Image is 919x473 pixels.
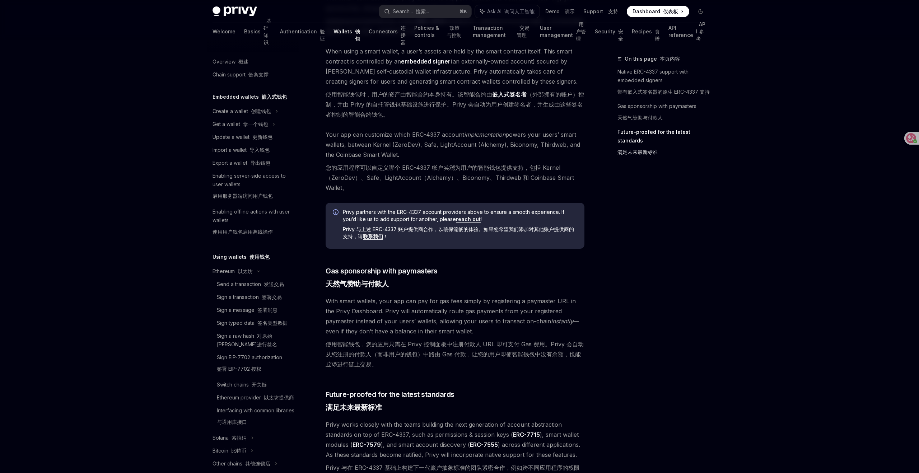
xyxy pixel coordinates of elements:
[379,5,472,18] button: Search... 搜索...⌘K
[333,23,360,40] a: Wallets 钱包
[264,281,284,287] font: 发送交易
[393,7,429,16] div: Search...
[583,8,618,15] a: Support 支持
[207,144,299,156] a: Import a wallet 导入钱包
[213,193,273,199] font: 启用服务器端访问用户钱包
[244,23,271,40] a: Basics 基础知识
[655,28,660,42] font: 食谱
[217,293,282,301] div: Sign a transaction
[464,131,505,138] em: implementation
[207,205,299,241] a: Enabling offline actions with user wallets使用用户钱包启用离线操作
[213,120,268,128] div: Get a wallet
[353,441,381,449] a: ERC-7579
[213,159,270,167] div: Export a wallet
[217,380,267,389] div: Switch chains
[213,207,294,239] div: Enabling offline actions with user wallets
[401,25,406,45] font: 连接器
[207,351,299,378] a: Sign EIP-7702 authorization签署 EIP-7702 授权
[213,446,246,455] div: Bitcoin
[551,318,573,325] em: instantly
[207,131,299,144] a: Update a wallet 更新钱包
[207,391,299,404] a: Ethereum provider 以太坊提供商
[540,23,586,40] a: User management 用户管理
[333,209,340,216] svg: Info
[257,307,277,313] font: 签署消息
[217,280,284,289] div: Send a transaction
[217,332,294,349] div: Sign a raw hash
[492,91,527,98] strong: 嵌入式签名者
[207,317,299,329] a: Sign typed data 签名类型数据
[545,8,575,15] a: Demo 演示
[213,133,272,141] div: Update a wallet
[625,55,680,63] span: On this page
[320,28,325,42] font: 验证
[217,406,294,429] div: Interfacing with common libraries
[473,23,531,40] a: Transaction management 交易管理
[617,100,712,126] a: Gas sponsorship with paymasters天然气赞助与付款人
[326,361,337,368] em: 立即
[245,460,270,467] font: 其他连锁店
[207,304,299,317] a: Sign a message 签署消息
[695,6,706,17] button: Toggle dark mode
[262,294,282,300] font: 签署交易
[250,160,270,166] font: 导出钱包
[213,172,294,203] div: Enabling server-side access to user wallets
[213,253,270,261] h5: Using wallets
[504,8,535,14] font: 询问人工智能
[213,229,273,235] font: 使用用户钱包启用离线操作
[264,394,294,401] font: 以太坊提供商
[257,320,288,326] font: 签名类型数据
[617,126,712,161] a: Future-proofed for the latest standards满足未来最新标准
[238,268,253,274] font: 以太坊
[696,21,705,42] font: API 参考
[414,23,464,40] a: Policies & controls 政策与控制
[213,267,253,276] div: Ethereum
[232,435,247,441] font: 索拉纳
[326,341,584,368] font: 使用智能钱包，您的应用只需在 Privy 控制面板中注册付款人 URL 即可支付 Gas 费用。Privy 会自动从您注册的付款人（而非用户的钱包）中路由 Gas 付款，让您的用户即使智能钱包中...
[217,366,261,372] font: 签署 EIP-7702 授权
[369,23,406,40] a: Connectors 连接器
[663,8,678,14] font: 仪表板
[363,233,383,240] a: 联系我们
[207,378,299,391] a: Switch chains 开关链
[207,68,299,81] a: Chain support 链条支撑
[252,134,272,140] font: 更新钱包
[262,94,287,100] font: 嵌入式钱包
[618,28,623,42] font: 安全
[231,448,246,454] font: 比特币
[595,23,623,40] a: Security 安全
[213,57,248,66] div: Overview
[668,23,706,40] a: API reference API 参考
[207,291,299,304] a: Sign a transaction 签署交易
[326,389,454,415] span: Future-proofed for the latest standards
[565,8,575,14] font: 演示
[249,254,270,260] font: 使用钱包
[617,149,658,155] font: 满足未来最新标准
[213,23,235,40] a: Welcome
[249,147,270,153] font: 导入钱包
[632,23,660,40] a: Recipes 食谱
[326,130,584,196] span: Your app can customize which ERC-4337 account powers your users’ smart wallets, between Kernel (Z...
[617,114,663,121] font: 天然气赞助与付款人
[207,55,299,68] a: Overview 概述
[617,66,712,100] a: Native ERC-4337 support with embedded signers带有嵌入式签名器的原生 ERC-4337 支持
[326,296,584,372] span: With smart wallets, your app can pay for gas fees simply by registering a paymaster URL in the Pr...
[263,18,271,45] font: 基础知识
[617,89,710,95] font: 带有嵌入式签名器的原生 ERC-4337 支持
[355,28,360,42] font: 钱包
[401,58,451,65] strong: embedded signer
[213,70,269,79] div: Chain support
[633,8,678,15] span: Dashboard
[280,23,325,40] a: Authentication 验证
[207,329,299,351] a: Sign a raw hash 对原始[PERSON_NAME]进行签名
[456,216,481,223] a: reach out
[252,381,267,388] font: 开关链
[251,108,271,114] font: 创建钱包
[217,393,294,402] div: Ethereum provider
[213,6,257,17] img: dark logo
[213,146,270,154] div: Import a wallet
[326,266,438,292] span: Gas sponsorship with paymasters
[248,71,269,78] font: 链条支撑
[576,21,586,42] font: 用户管理
[343,226,574,240] font: Privy 与上述 ERC-4337 账户提供商合作，以确保流畅的体验。如果您希望我们添加对其他账户提供商的支持，请 ！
